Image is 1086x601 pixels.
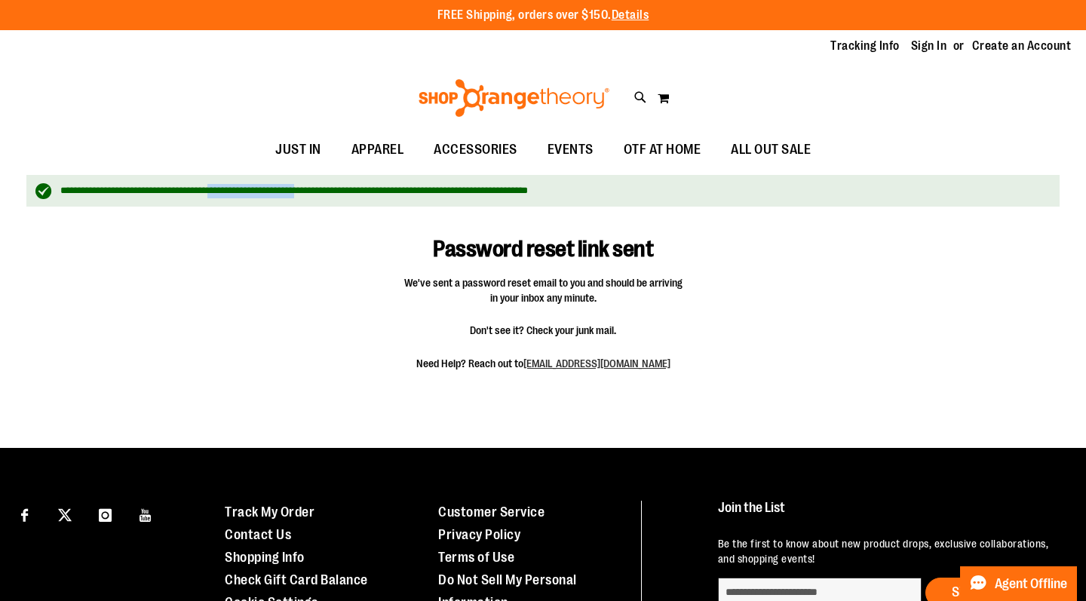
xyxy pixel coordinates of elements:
span: OTF AT HOME [624,133,701,167]
a: Visit our Facebook page [11,501,38,527]
h4: Join the List [718,501,1057,529]
a: Visit our Instagram page [92,501,118,527]
span: ALL OUT SALE [731,133,811,167]
p: Be the first to know about new product drops, exclusive collaborations, and shopping events! [718,536,1057,566]
button: Agent Offline [960,566,1077,601]
p: FREE Shipping, orders over $150. [437,7,649,24]
span: Need Help? Reach out to [403,356,683,371]
a: Tracking Info [830,38,900,54]
a: Privacy Policy [438,527,520,542]
a: Visit our X page [52,501,78,527]
a: Details [612,8,649,22]
a: Shopping Info [225,550,305,565]
h1: Password reset link sent [367,214,719,262]
span: We've sent a password reset email to you and should be arriving in your inbox any minute. [403,275,683,305]
span: JUST IN [275,133,321,167]
a: Create an Account [972,38,1072,54]
a: Contact Us [225,527,291,542]
a: Track My Order [225,504,314,520]
a: [EMAIL_ADDRESS][DOMAIN_NAME] [523,357,670,369]
span: Don't see it? Check your junk mail. [403,323,683,338]
a: Sign In [911,38,947,54]
img: Twitter [58,508,72,522]
span: EVENTS [548,133,594,167]
span: ACCESSORIES [434,133,517,167]
a: Terms of Use [438,550,514,565]
img: Shop Orangetheory [416,79,612,117]
span: Agent Offline [995,577,1067,591]
a: Visit our Youtube page [133,501,159,527]
span: Sign Up [952,584,993,599]
a: Customer Service [438,504,545,520]
a: Check Gift Card Balance [225,572,368,587]
span: APPAREL [351,133,404,167]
